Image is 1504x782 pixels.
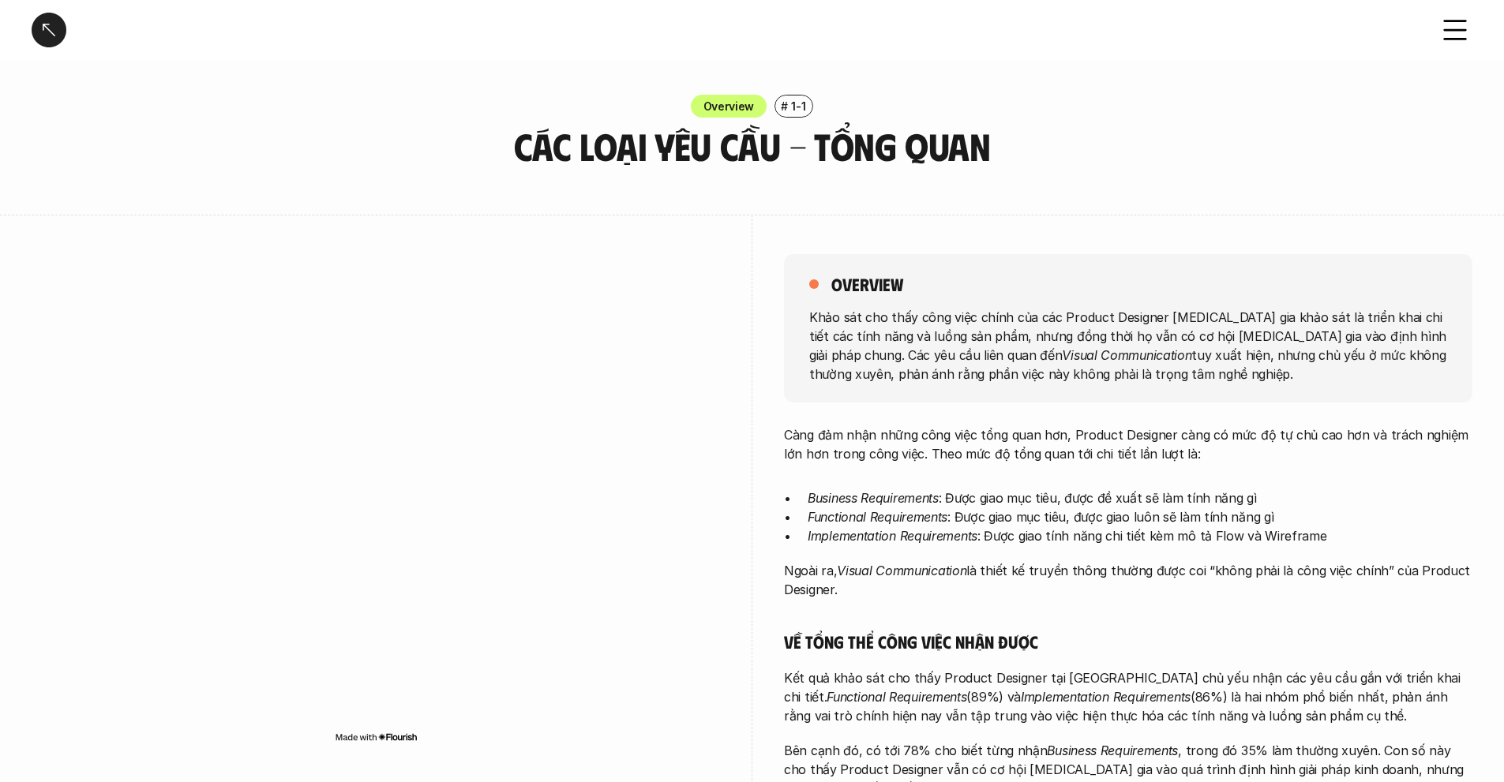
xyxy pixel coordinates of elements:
h5: Về tổng thể công việc nhận được [784,630,1472,653]
p: 1-1 [791,98,805,114]
em: Functional Requirements [827,689,966,705]
h5: overview [831,273,903,295]
em: Functional Requirements [808,509,947,525]
p: Overview [703,98,755,114]
p: Ngoài ra, là thiết kế truyền thông thường được coi “không phải là công việc chính” của Product De... [784,561,1472,599]
p: : Được giao tính năng chi tiết kèm mô tả Flow và Wireframe [808,526,1472,545]
p: Kết quả khảo sát cho thấy Product Designer tại [GEOGRAPHIC_DATA] chủ yếu nhận các yêu cầu gắn với... [784,668,1472,725]
p: Càng đảm nhận những công việc tổng quan hơn, Product Designer càng có mức độ tự chủ cao hơn và tr... [784,425,1472,463]
img: Made with Flourish [335,731,418,743]
iframe: Interactive or visual content [32,254,720,728]
em: Visual Communication [837,563,966,578]
p: Khảo sát cho thấy công việc chính của các Product Designer [MEDICAL_DATA] gia khảo sát là triển k... [809,307,1447,383]
em: Implementation Requirements [1021,689,1191,705]
em: Business Requirements [1047,743,1178,758]
h6: # [781,100,788,112]
p: : Được giao mục tiêu, được đề xuất sẽ làm tính năng gì [808,488,1472,507]
em: Visual Communication [1062,346,1191,362]
em: Implementation Requirements [808,528,977,544]
p: : Được giao mục tiêu, được giao luôn sẽ làm tính năng gì [808,507,1472,526]
h3: Các loại yêu cầu - Tổng quan [417,125,1088,167]
em: Business Requirements [808,490,939,506]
